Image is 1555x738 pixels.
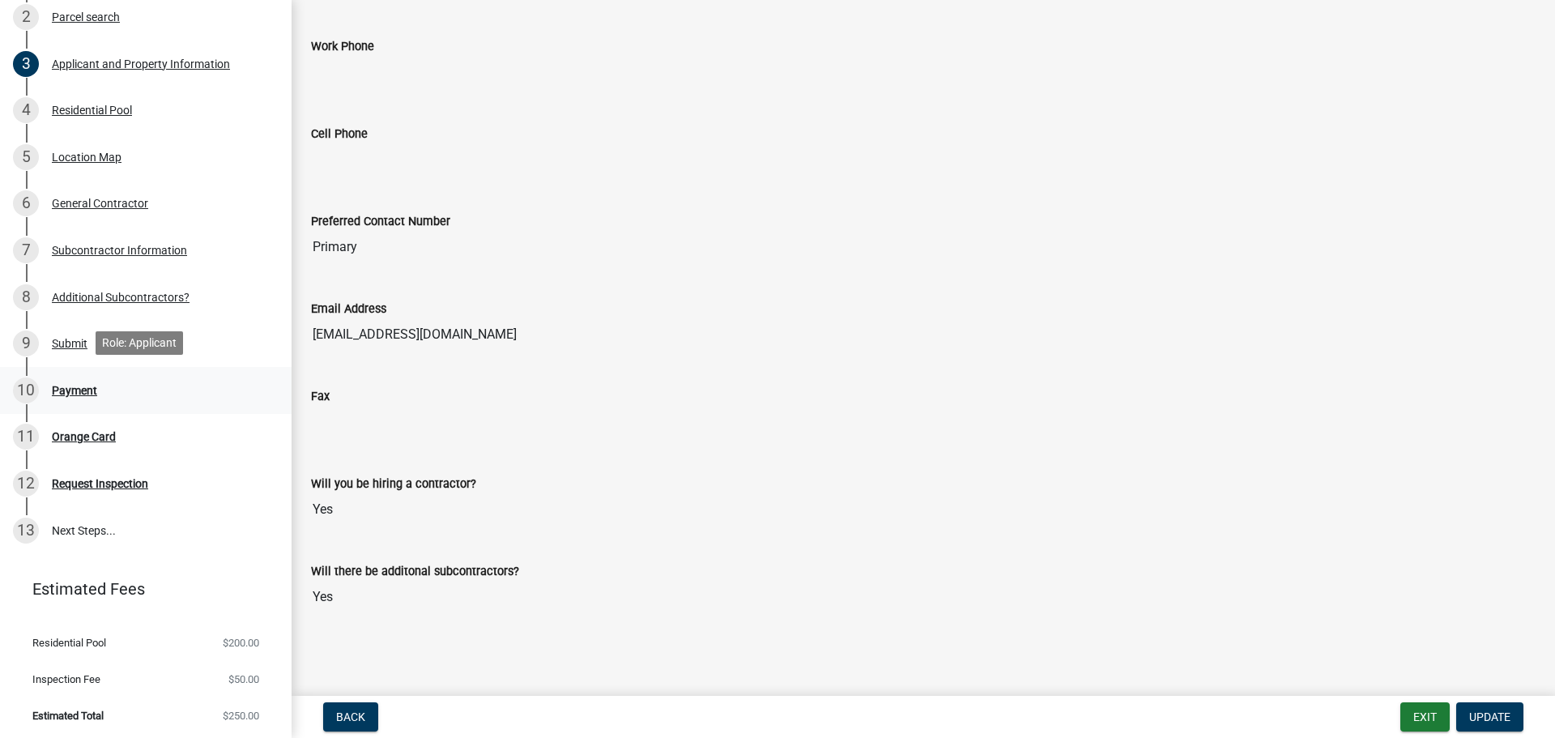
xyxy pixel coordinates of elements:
[13,378,39,403] div: 10
[311,129,368,140] label: Cell Phone
[96,331,183,355] div: Role: Applicant
[52,478,148,489] div: Request Inspection
[52,58,230,70] div: Applicant and Property Information
[336,710,365,723] span: Back
[13,4,39,30] div: 2
[223,638,259,648] span: $200.00
[13,144,39,170] div: 5
[13,284,39,310] div: 8
[32,638,106,648] span: Residential Pool
[13,97,39,123] div: 4
[52,338,87,349] div: Submit
[52,292,190,303] div: Additional Subcontractors?
[52,385,97,396] div: Payment
[311,566,519,578] label: Will there be additonal subcontractors?
[13,331,39,356] div: 9
[311,216,450,228] label: Preferred Contact Number
[13,424,39,450] div: 11
[311,391,330,403] label: Fax
[13,237,39,263] div: 7
[13,573,266,605] a: Estimated Fees
[13,51,39,77] div: 3
[1456,702,1523,732] button: Update
[228,674,259,685] span: $50.00
[52,151,121,163] div: Location Map
[323,702,378,732] button: Back
[52,105,132,116] div: Residential Pool
[52,245,187,256] div: Subcontractor Information
[52,431,116,442] div: Orange Card
[52,11,120,23] div: Parcel search
[1469,710,1510,723] span: Update
[311,41,374,53] label: Work Phone
[223,710,259,721] span: $250.00
[311,479,476,490] label: Will you be hiring a contractor?
[32,674,100,685] span: Inspection Fee
[52,198,148,209] div: General Contractor
[311,304,386,315] label: Email Address
[13,518,39,544] div: 13
[1400,702,1450,732] button: Exit
[32,710,104,721] span: Estimated Total
[13,471,39,497] div: 12
[13,190,39,216] div: 6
